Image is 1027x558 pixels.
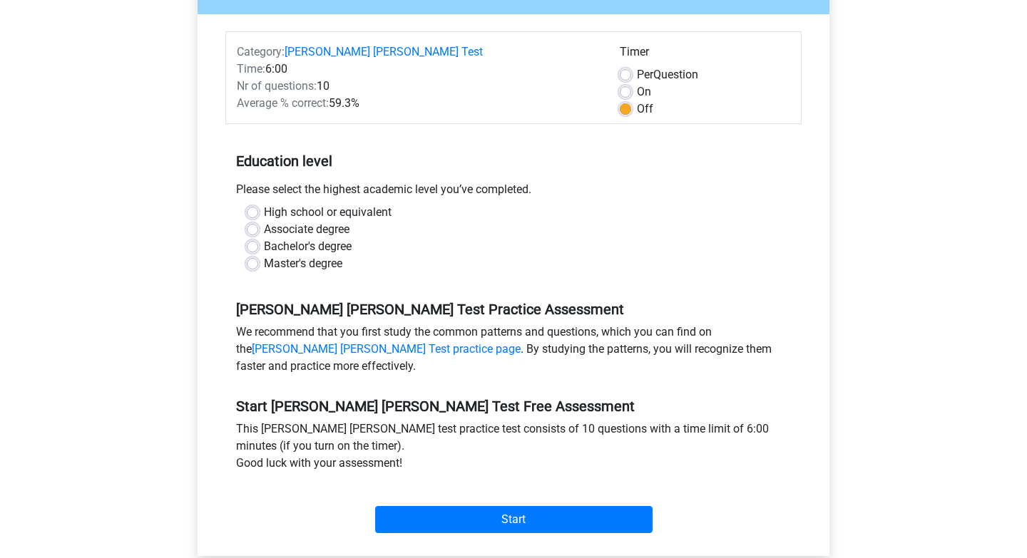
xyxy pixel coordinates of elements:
span: Category: [237,45,285,58]
div: We recommend that you first study the common patterns and questions, which you can find on the . ... [225,324,802,381]
label: Associate degree [264,221,349,238]
span: Time: [237,62,265,76]
a: [PERSON_NAME] [PERSON_NAME] Test [285,45,483,58]
span: Average % correct: [237,96,329,110]
label: Master's degree [264,255,342,272]
label: Off [637,100,653,118]
div: 59.3% [226,95,609,112]
h5: [PERSON_NAME] [PERSON_NAME] Test Practice Assessment [236,301,791,318]
div: Please select the highest academic level you’ve completed. [225,181,802,204]
div: 10 [226,78,609,95]
label: High school or equivalent [264,204,392,221]
span: Per [637,68,653,81]
span: Nr of questions: [237,79,317,93]
label: Bachelor's degree [264,238,352,255]
input: Start [375,506,653,533]
label: On [637,83,651,100]
label: Question [637,66,698,83]
div: Timer [620,43,790,66]
h5: Education level [236,147,791,175]
h5: Start [PERSON_NAME] [PERSON_NAME] Test Free Assessment [236,398,791,415]
div: This [PERSON_NAME] [PERSON_NAME] test practice test consists of 10 questions with a time limit of... [225,420,802,477]
a: [PERSON_NAME] [PERSON_NAME] Test practice page [252,342,521,356]
div: 6:00 [226,61,609,78]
